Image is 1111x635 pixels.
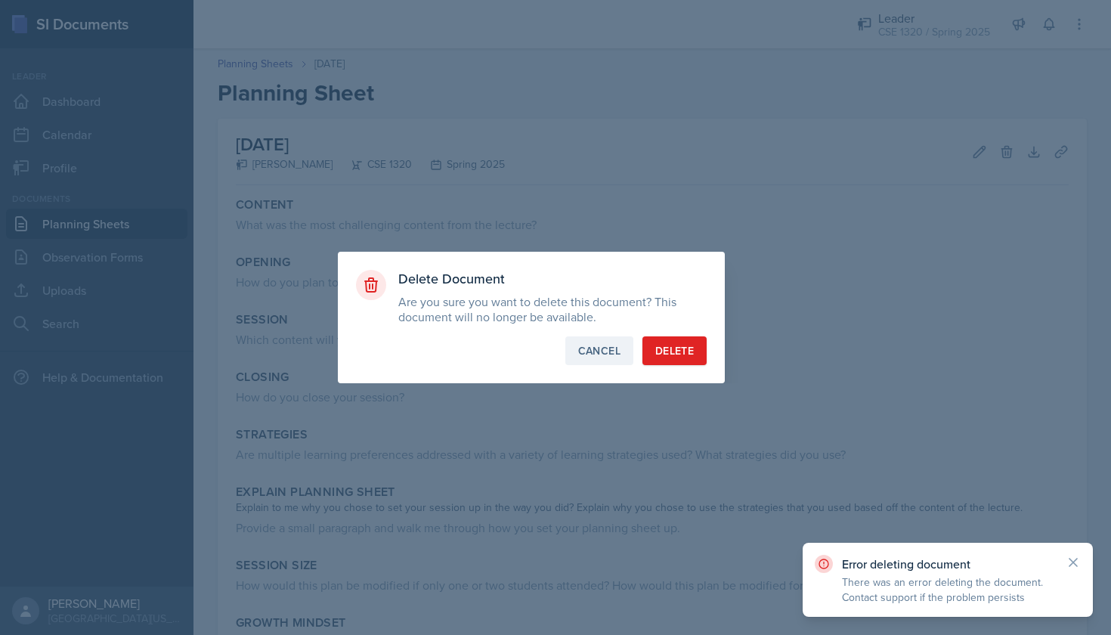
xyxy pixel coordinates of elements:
div: Cancel [578,343,620,358]
button: Cancel [565,336,633,365]
button: Delete [642,336,707,365]
p: There was an error deleting the document. Contact support if the problem persists [842,575,1054,605]
p: Are you sure you want to delete this document? This document will no longer be available. [398,294,707,324]
div: Delete [655,343,694,358]
p: Error deleting document [842,556,1054,571]
h3: Delete Document [398,270,707,288]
